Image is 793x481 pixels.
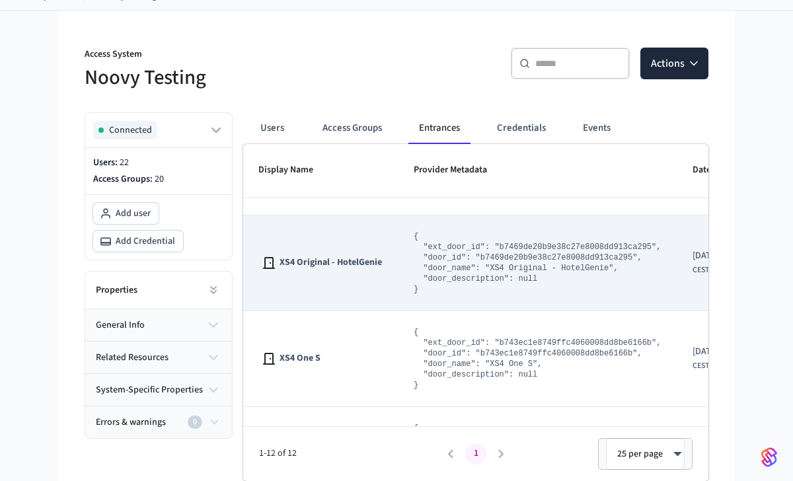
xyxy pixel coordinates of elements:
button: Connected [93,121,224,139]
span: related resources [96,351,169,365]
span: general info [96,318,145,332]
h2: Properties [96,283,137,297]
span: 22 [120,156,129,169]
span: 20 [155,172,164,186]
button: Access Groups [312,112,393,144]
span: Display Name [258,160,330,180]
span: Date Added [693,160,739,180]
span: Date Added [693,160,756,180]
span: Add user [116,207,151,220]
button: Credentials [486,112,556,144]
button: Add Credential [93,231,183,252]
button: Entrances [408,112,471,144]
button: related resources [85,342,232,373]
p: Users: [93,156,224,170]
th: Provider Metadata [398,144,677,197]
button: page 1 [465,443,486,464]
img: SeamLogoGradient.69752ec5.svg [761,447,777,468]
span: 1-12 of 12 [259,447,438,461]
div: Europe/Berlin [693,249,751,276]
p: Access System [85,48,389,64]
pre: { "ext_door_id": "b743ec1e8749ffc4060008dd8be6166b", "door_id": "b743ec1e8749ffc4060008dd8be6166b... [414,327,661,390]
button: system-specific properties [85,374,232,406]
button: Users [248,112,296,144]
span: Errors & warnings [96,416,166,429]
button: Add user [93,203,159,224]
p: Access Groups: [93,172,224,186]
span: XS4 Original - HotelGenie [280,256,382,270]
span: CEST [693,264,709,276]
button: Events [572,112,621,144]
div: Europe/Berlin [693,345,751,372]
span: system-specific properties [96,383,203,397]
div: 0 [188,416,202,429]
button: general info [85,309,232,341]
nav: pagination navigation [438,443,513,464]
span: [DATE] 1:19 am [693,249,751,263]
h5: Noovy Testing [85,64,389,91]
span: CEST [693,360,709,372]
button: Errors & warnings0 [85,406,232,438]
span: Add Credential [116,235,175,248]
span: XS4 One S [280,351,321,365]
span: [DATE] 1:19 am [693,345,751,359]
button: Actions [640,48,708,79]
span: Connected [109,124,152,137]
div: 25 per page [606,438,685,470]
pre: { "ext_door_id": "b7469de20b9e38c27e8008dd913ca295", "door_id": "b7469de20b9e38c27e8008dd913ca295... [414,231,661,295]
